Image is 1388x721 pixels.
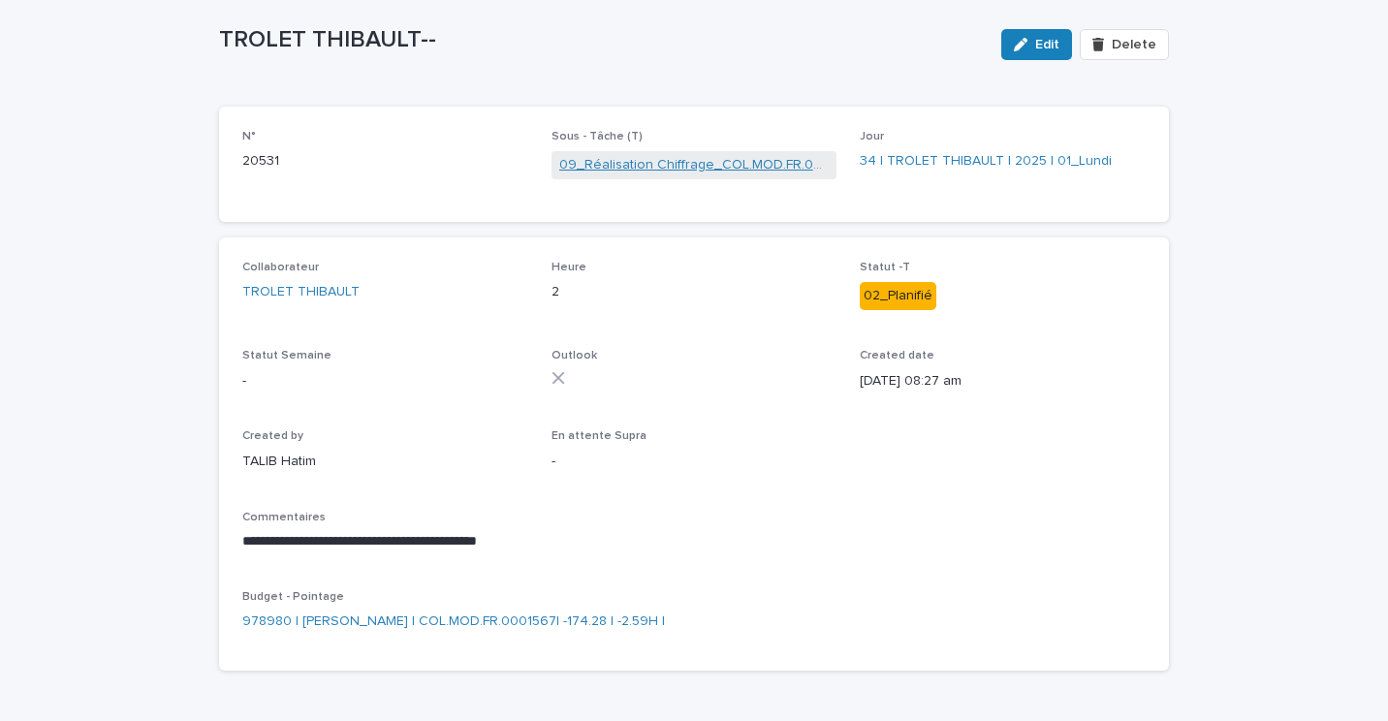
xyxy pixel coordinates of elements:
button: Edit [1001,29,1072,60]
span: Sous - Tâche (T) [552,131,643,142]
a: TROLET THIBAULT [242,282,360,302]
p: - [552,452,837,472]
span: Budget - Pointage [242,591,344,603]
a: 34 | TROLET THIBAULT | 2025 | 01_Lundi [860,151,1112,172]
p: [DATE] 08:27 am [860,371,1146,392]
span: Created date [860,350,934,361]
span: Commentaires [242,512,326,523]
span: Created by [242,430,303,442]
a: 09_Réalisation Chiffrage_COL.MOD.FR.0001567 [559,155,830,175]
p: 2 [552,282,837,302]
span: Outlook [552,350,597,361]
span: Jour [860,131,884,142]
a: 978980 | [PERSON_NAME] | COL.MOD.FR.0001567| -174.28 | -2.59H | [242,611,665,632]
span: Collaborateur [242,262,319,273]
span: Edit [1035,38,1059,51]
p: TROLET THIBAULT-- [219,26,986,54]
p: - [242,371,528,392]
p: 20531 [242,151,528,172]
span: Statut -T [860,262,910,273]
span: N° [242,131,256,142]
p: TALIB Hatim [242,452,528,472]
div: 02_Planifié [860,282,936,310]
span: En attente Supra [552,430,647,442]
button: Delete [1080,29,1169,60]
span: Delete [1112,38,1156,51]
span: Heure [552,262,586,273]
span: Statut Semaine [242,350,331,361]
